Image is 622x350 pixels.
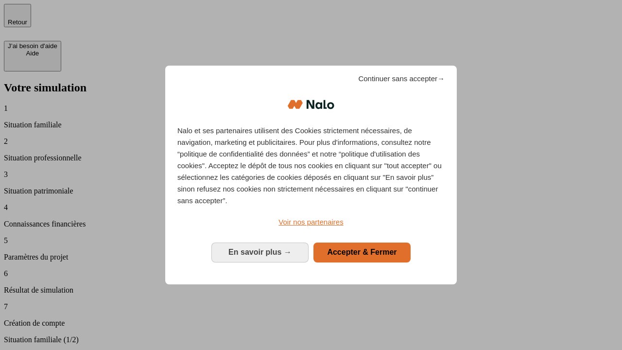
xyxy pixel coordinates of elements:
span: Voir nos partenaires [278,218,343,226]
p: Nalo et ses partenaires utilisent des Cookies strictement nécessaires, de navigation, marketing e... [177,125,445,207]
span: Accepter & Fermer [327,248,397,256]
button: En savoir plus: Configurer vos consentements [211,243,309,262]
button: Accepter & Fermer: Accepter notre traitement des données et fermer [313,243,411,262]
span: Continuer sans accepter→ [358,73,445,85]
img: Logo [288,90,334,119]
span: En savoir plus → [228,248,292,256]
div: Bienvenue chez Nalo Gestion du consentement [165,66,457,284]
a: Voir nos partenaires [177,216,445,228]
